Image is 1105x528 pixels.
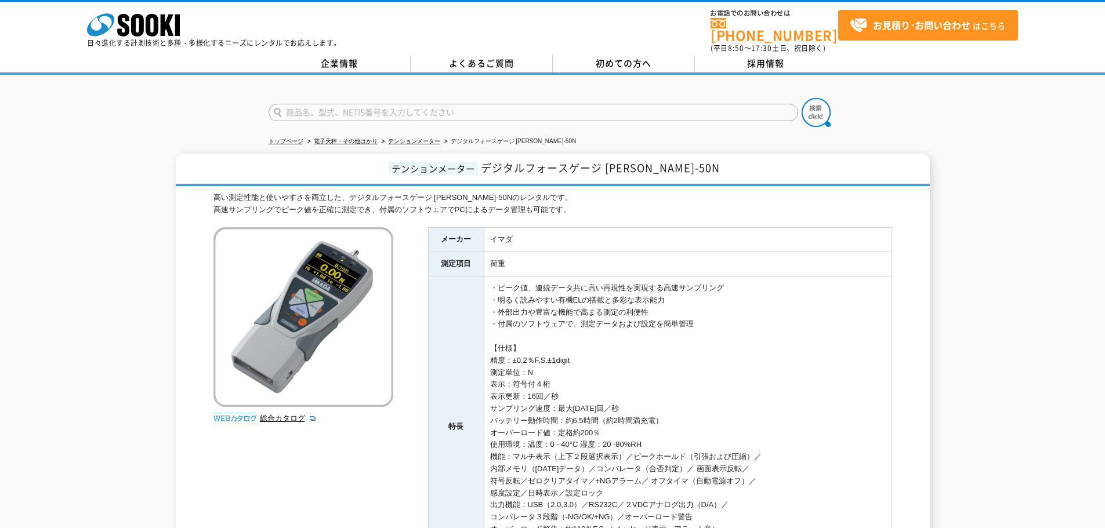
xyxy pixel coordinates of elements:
[411,55,553,72] a: よくあるご質問
[314,138,378,144] a: 電子天秤・その他はかり
[269,55,411,72] a: 企業情報
[442,136,577,148] li: デジタルフォースゲージ [PERSON_NAME]-50N
[481,160,720,176] span: デジタルフォースゲージ [PERSON_NAME]-50N
[269,138,303,144] a: トップページ
[596,57,651,70] span: 初めての方へ
[389,162,478,175] span: テンションメーター
[484,252,892,276] td: 荷重
[269,104,798,121] input: 商品名、型式、NETIS番号を入力してください
[388,138,440,144] a: テンションメーター
[428,228,484,252] th: メーカー
[428,252,484,276] th: 測定項目
[260,414,317,423] a: 総合カタログ
[711,18,838,42] a: [PHONE_NUMBER]
[484,228,892,252] td: イマダ
[873,18,970,32] strong: お見積り･お問い合わせ
[87,39,341,46] p: 日々進化する計測技術と多種・多様化するニーズにレンタルでお応えします。
[850,17,1005,34] span: はこちら
[728,43,744,53] span: 8:50
[711,10,838,17] span: お電話でのお問い合わせは
[553,55,695,72] a: 初めての方へ
[751,43,772,53] span: 17:30
[711,43,825,53] span: (平日 ～ 土日、祝日除く)
[213,227,393,407] img: デジタルフォースゲージ ZTS-50N
[695,55,837,72] a: 採用情報
[213,192,892,216] div: 高い測定性能と使いやすさを両立した、デジタルフォースゲージ [PERSON_NAME]-50Nのレンタルです。 高速サンプリングでピーク値を正確に測定でき、付属のソフトウェアでPCによるデータ管...
[802,98,831,127] img: btn_search.png
[213,413,257,424] img: webカタログ
[838,10,1018,41] a: お見積り･お問い合わせはこちら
